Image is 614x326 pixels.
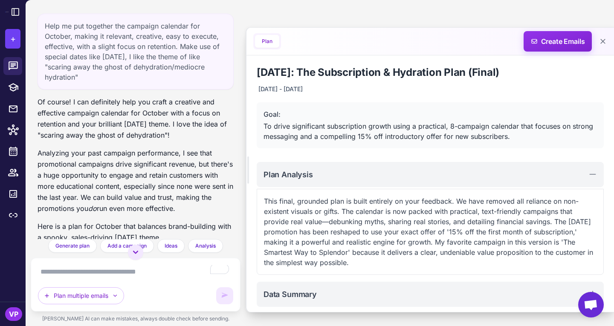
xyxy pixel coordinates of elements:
h2: Plan Analysis [264,169,313,180]
div: Open chat [578,292,604,317]
h2: Data Summary [264,288,317,300]
h1: [DATE]: The Subscription & Hydration Plan (Final) [257,66,604,79]
button: Plan multiple emails [38,287,124,304]
span: Generate plan [55,242,90,250]
span: + [10,32,16,45]
button: Ideas [157,239,185,253]
p: Here is a plan for October that balances brand-building with a spooky, sales-driving [DATE] theme. [38,221,234,243]
p: This final, grounded plan is built entirely on your feedback. We have removed all reliance on non... [264,196,597,268]
span: Add a campaign [107,242,147,250]
textarea: To enrich screen reader interactions, please activate Accessibility in Grammarly extension settings [38,265,233,279]
div: [PERSON_NAME] AI can make mistakes, always double check before sending. [31,312,240,326]
div: [DATE] - [DATE] [257,83,304,95]
p: Of course! I can definitely help you craft a creative and effective campaign calendar for October... [38,96,234,141]
div: VP [5,307,22,321]
div: Help me put together the campaign calendar for October, making it relevant, creative, easy to exe... [38,14,234,89]
button: Plan [255,35,279,48]
button: Analysis [188,239,223,253]
button: Generate plan [48,239,97,253]
span: Ideas [165,242,177,250]
button: Add a campaign [100,239,154,253]
span: Analysis [195,242,216,250]
div: To drive significant subscription growth using a practical, 8-campaign calendar that focuses on s... [264,121,597,141]
button: Create Emails [524,31,592,52]
p: Analyzing your past campaign performance, I see that promotional campaigns drive significant reve... [38,147,234,214]
div: Goal: [264,109,597,119]
span: Create Emails [521,31,595,52]
em: do [88,204,97,213]
button: + [5,29,20,49]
